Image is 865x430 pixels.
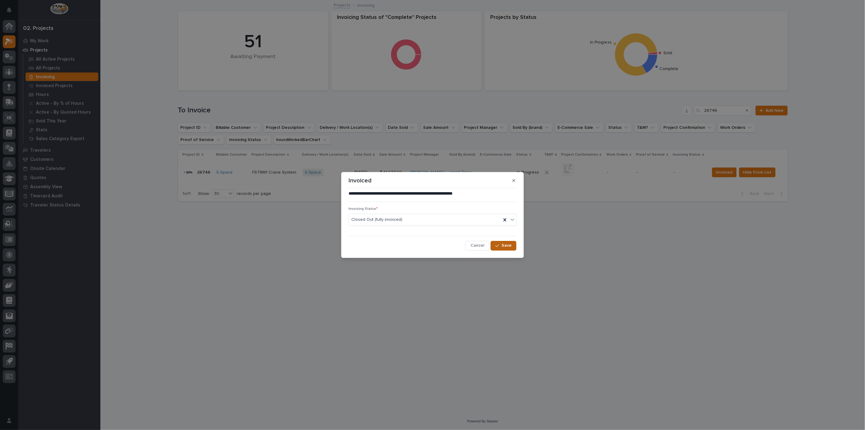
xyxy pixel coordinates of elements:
span: Closed Out (fully invoiced) [351,217,402,223]
button: Cancel [465,241,489,251]
span: Save [502,243,512,248]
span: Cancel [471,243,484,248]
button: Save [491,241,516,251]
p: Invoiced [349,177,372,184]
span: Invoicing Status [349,207,378,211]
